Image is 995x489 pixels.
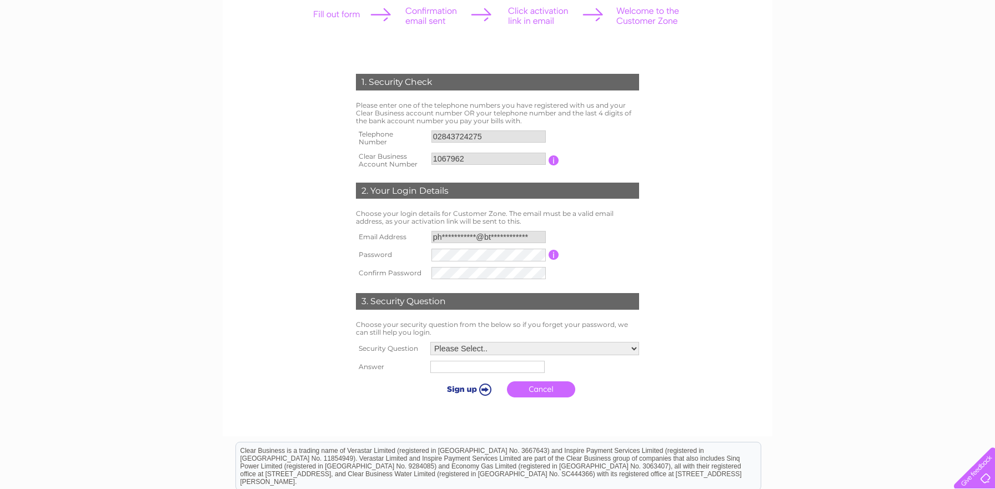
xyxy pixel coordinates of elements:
div: 2. Your Login Details [356,183,639,199]
a: Blog [938,47,954,56]
a: 0333 014 3131 [786,6,862,19]
a: Energy [867,47,892,56]
div: 1. Security Check [356,74,639,90]
div: 3. Security Question [356,293,639,310]
input: Information [549,155,559,165]
div: Clear Business is a trading name of Verastar Limited (registered in [GEOGRAPHIC_DATA] No. 3667643... [236,6,761,54]
th: Answer [353,358,428,376]
input: Information [549,250,559,260]
img: logo.png [35,29,92,63]
th: Telephone Number [353,127,429,149]
a: Water [840,47,861,56]
th: Clear Business Account Number [353,149,429,172]
input: Submit [433,381,501,397]
a: Cancel [507,381,575,397]
th: Security Question [353,339,428,358]
td: Choose your login details for Customer Zone. The email must be a valid email address, as your act... [353,207,642,228]
th: Password [353,246,429,264]
a: Contact [961,47,988,56]
th: Email Address [353,228,429,246]
th: Confirm Password [353,264,429,283]
td: Choose your security question from the below so if you forget your password, we can still help yo... [353,318,642,339]
td: Please enter one of the telephone numbers you have registered with us and your Clear Business acc... [353,99,642,127]
a: Telecoms [898,47,932,56]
